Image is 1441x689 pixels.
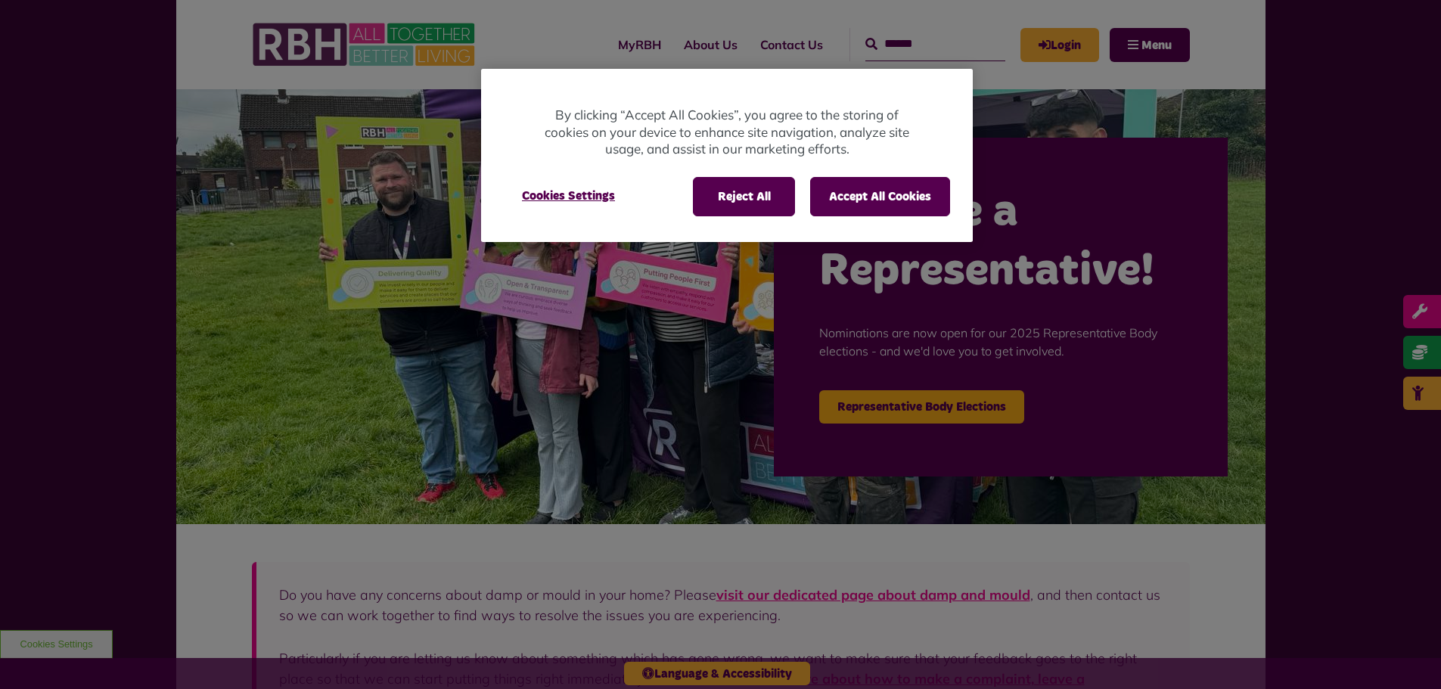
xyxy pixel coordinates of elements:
button: Reject All [693,177,795,216]
p: By clicking “Accept All Cookies”, you agree to the storing of cookies on your device to enhance s... [542,107,912,158]
div: Cookie banner [481,69,973,242]
div: Privacy [481,69,973,242]
button: Accept All Cookies [810,177,950,216]
button: Cookies Settings [504,177,633,215]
